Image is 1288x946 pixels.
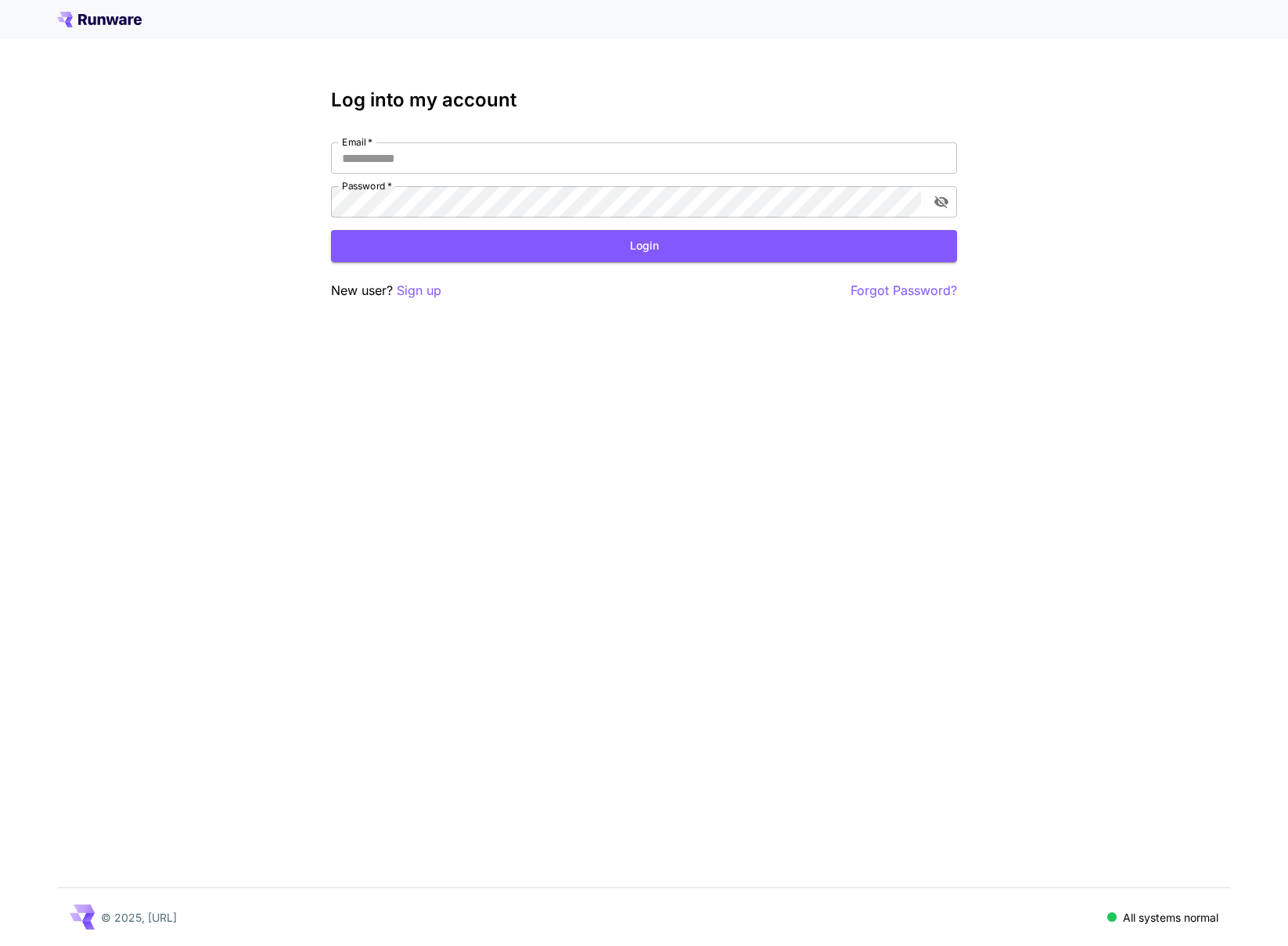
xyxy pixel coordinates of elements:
[927,188,955,216] button: toggle password visibility
[397,281,441,300] button: Sign up
[342,179,392,192] label: Password
[331,281,441,300] p: New user?
[331,89,957,111] h3: Log into my account
[101,909,177,926] p: © 2025, [URL]
[342,135,372,149] label: Email
[331,230,957,262] button: Login
[851,281,957,300] button: Forgot Password?
[1123,909,1218,926] p: All systems normal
